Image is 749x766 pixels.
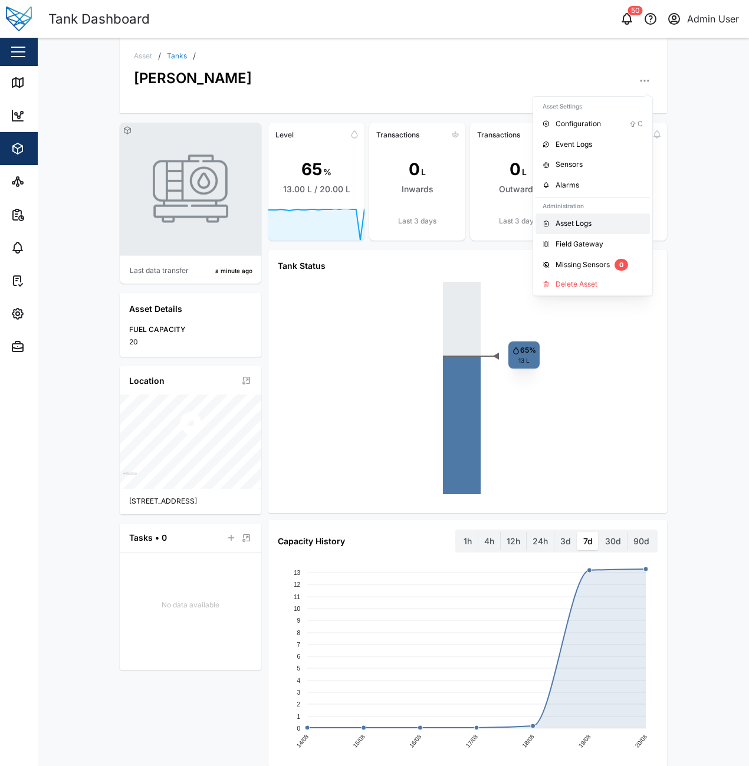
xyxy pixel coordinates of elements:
[351,734,366,749] text: 15/08
[31,307,73,320] div: Settings
[31,109,84,122] div: Dashboard
[499,183,538,196] div: Outwards
[297,665,300,672] text: 5
[275,130,294,139] div: Level
[408,734,423,749] text: 16/08
[297,725,300,732] text: 0
[556,239,643,250] div: Field Gateway
[297,653,300,660] text: 6
[666,11,740,27] button: Admin User
[522,166,527,179] div: L
[297,642,300,648] text: 7
[278,259,658,272] div: Tank Status
[31,241,67,254] div: Alarms
[120,394,261,489] canvas: Map
[278,535,345,548] div: Capacity History
[297,689,300,696] text: 3
[297,617,300,624] text: 9
[577,734,592,749] text: 19/08
[176,410,205,442] div: Map marker
[599,532,627,551] label: 30d
[129,496,252,507] div: [STREET_ADDRESS]
[323,166,331,179] div: %
[130,265,189,277] div: Last data transfer
[215,267,252,276] div: a minute ago
[134,60,252,89] div: [PERSON_NAME]
[619,259,623,270] span: 0
[31,142,67,155] div: Assets
[536,99,650,114] div: Asset Settings
[31,175,59,188] div: Sites
[31,274,63,287] div: Tasks
[556,280,643,288] div: Delete Asset
[294,594,301,600] text: 11
[134,52,152,60] div: Asset
[123,472,137,485] a: Mapbox logo
[470,216,566,227] div: Last 3 days
[294,570,301,576] text: 13
[369,216,465,227] div: Last 3 days
[402,183,433,196] div: Inwards
[167,52,187,60] a: Tanks
[6,6,32,32] img: Main Logo
[501,532,526,551] label: 12h
[510,157,521,182] div: 0
[294,606,301,612] text: 10
[556,159,643,170] div: Sensors
[31,76,57,89] div: Map
[478,532,500,551] label: 4h
[577,532,599,551] label: 7d
[301,157,322,182] div: 65
[297,630,300,636] text: 8
[376,130,419,139] div: Transactions
[521,734,536,749] text: 18/08
[409,157,420,182] div: 0
[48,9,150,29] div: Tank Dashboard
[527,532,554,551] label: 24h
[492,350,500,360] text: ◄
[129,531,167,544] div: Tasks • 0
[153,151,228,226] img: TANK photo
[129,337,252,348] div: 20
[477,130,520,139] div: Transactions
[556,259,610,271] div: Missing Sensors
[297,701,300,708] text: 2
[634,734,649,749] text: 20/08
[556,218,643,229] div: Asset Logs
[158,52,161,60] div: /
[294,581,301,588] text: 12
[554,532,577,551] label: 3d
[129,303,252,315] div: Asset Details
[120,600,261,611] div: No data available
[687,12,739,27] div: Admin User
[556,119,629,130] div: Configuration
[556,180,643,191] div: Alarms
[129,374,165,387] div: Location
[628,532,655,551] label: 90d
[31,340,65,353] div: Admin
[295,734,310,749] text: 14/08
[628,6,643,15] div: 50
[421,166,426,179] div: L
[129,324,252,336] div: FUEL CAPACITY
[283,183,350,196] div: 13.00 L / 20.00 L
[458,532,478,551] label: 1h
[638,119,643,130] div: C
[297,714,300,720] text: 1
[31,208,71,221] div: Reports
[297,678,300,684] text: 4
[465,734,479,749] text: 17/08
[193,52,196,60] div: /
[556,139,643,150] div: Event Logs
[536,199,650,214] div: Administration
